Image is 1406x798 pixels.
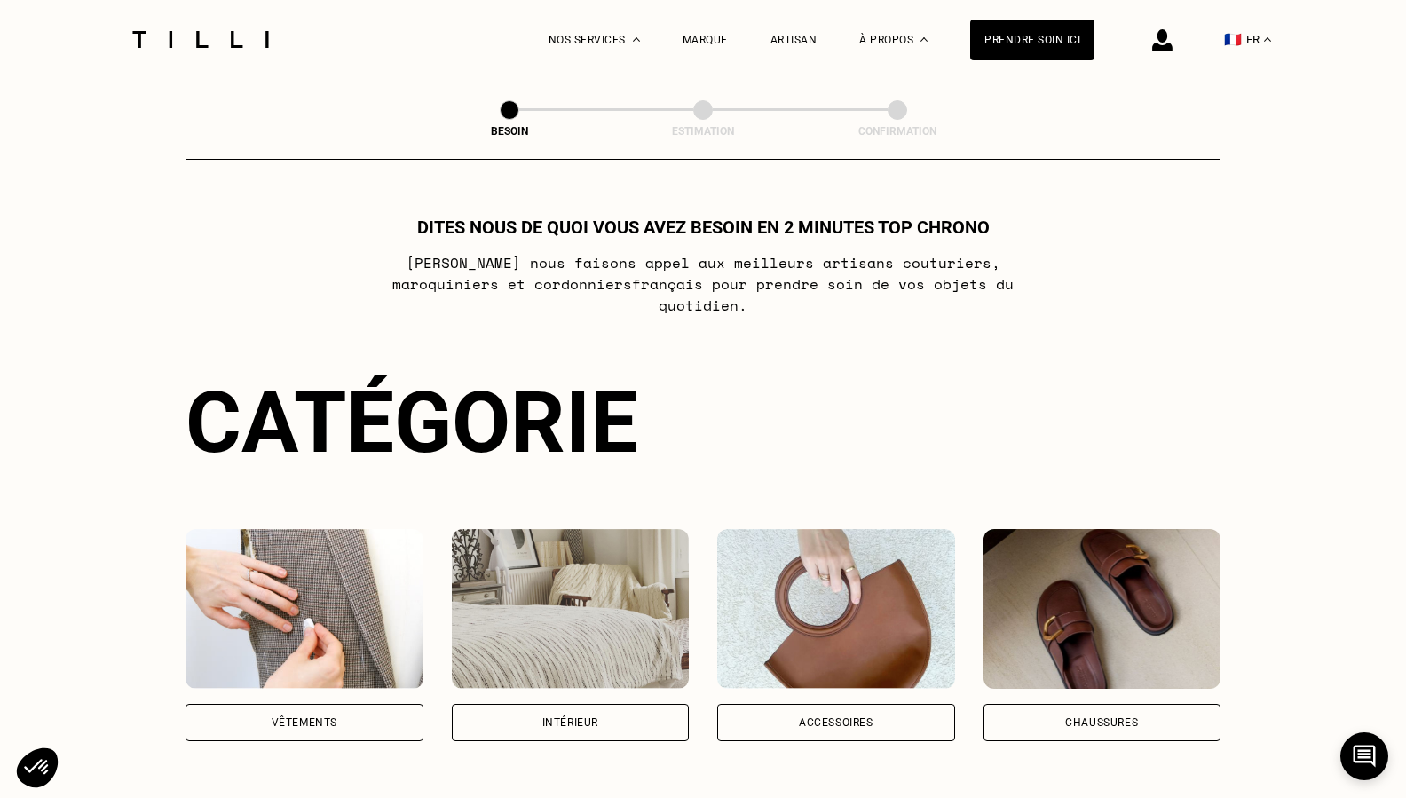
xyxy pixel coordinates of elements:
a: Artisan [770,34,818,46]
img: Accessoires [717,529,955,689]
div: Confirmation [809,125,986,138]
img: menu déroulant [1264,37,1271,42]
div: Chaussures [1065,717,1138,728]
img: Menu déroulant à propos [920,37,928,42]
img: Logo du service de couturière Tilli [126,31,275,48]
div: Estimation [614,125,792,138]
h1: Dites nous de quoi vous avez besoin en 2 minutes top chrono [417,217,990,238]
div: Vêtements [272,717,337,728]
div: Besoin [421,125,598,138]
img: Intérieur [452,529,690,689]
div: Catégorie [186,373,1220,472]
img: icône connexion [1152,29,1173,51]
a: Marque [683,34,728,46]
a: Prendre soin ici [970,20,1094,60]
img: Menu déroulant [633,37,640,42]
img: Vêtements [186,529,423,689]
span: 🇫🇷 [1224,31,1242,48]
div: Intérieur [542,717,598,728]
p: [PERSON_NAME] nous faisons appel aux meilleurs artisans couturiers , maroquiniers et cordonniers ... [351,252,1055,316]
div: Accessoires [799,717,873,728]
img: Chaussures [983,529,1221,689]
